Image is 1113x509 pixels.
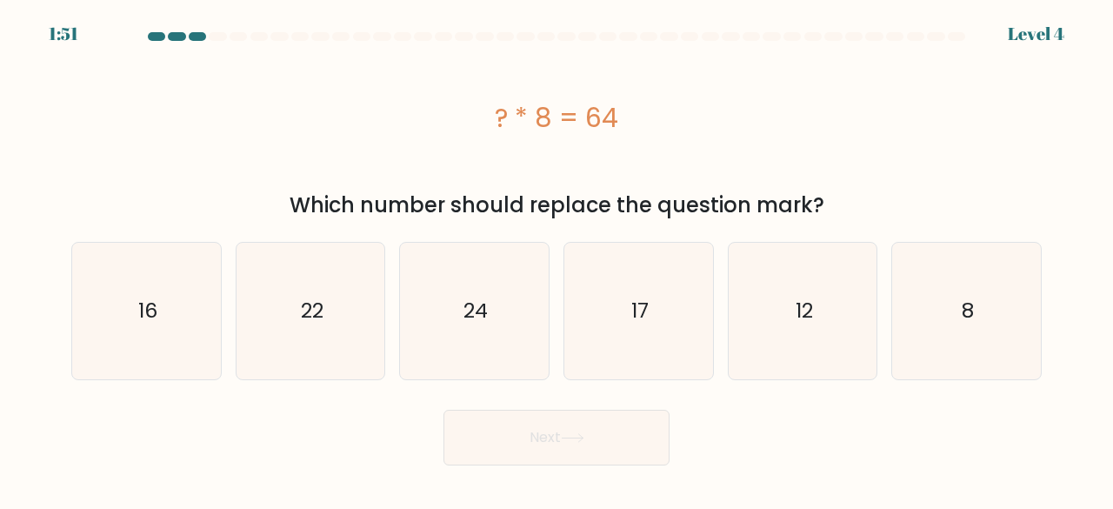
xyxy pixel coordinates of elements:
div: Which number should replace the question mark? [82,190,1031,221]
text: 22 [301,297,323,325]
text: 8 [962,297,974,325]
text: 17 [631,297,649,325]
text: 24 [463,297,488,325]
div: 1:51 [49,21,78,47]
text: 16 [138,297,157,325]
div: ? * 8 = 64 [71,98,1042,137]
button: Next [443,410,670,465]
div: Level 4 [1008,21,1064,47]
text: 12 [796,297,813,325]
